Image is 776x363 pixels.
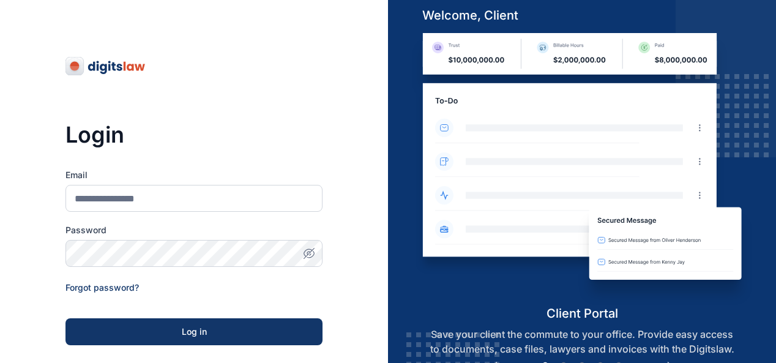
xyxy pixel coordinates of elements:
img: client-portal [412,33,752,304]
div: Log in [85,326,303,338]
h5: client portal [412,305,752,322]
img: digitslaw-logo [65,56,146,76]
h5: welcome, client [412,7,752,24]
p: Save your client the commute to your office. Provide easy access to documents, case files, lawyer... [412,327,752,356]
h3: Login [65,122,323,147]
label: Password [65,224,323,236]
a: Forgot password? [65,282,139,293]
button: Log in [65,318,323,345]
label: Email [65,169,323,181]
